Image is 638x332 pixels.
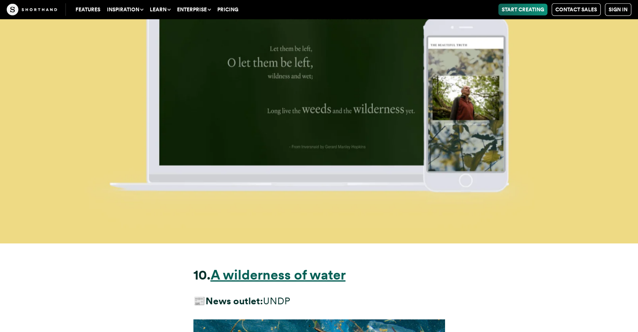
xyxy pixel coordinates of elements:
button: Inspiration [104,4,146,16]
a: Pricing [214,4,242,16]
img: The Craft [7,4,57,16]
a: Features [72,4,104,16]
a: Contact Sales [552,3,601,16]
a: Sign in [605,3,631,16]
strong: News outlet: [206,295,263,307]
button: Enterprise [174,4,214,16]
button: Learn [146,4,174,16]
a: A wilderness of water [211,267,346,283]
strong: 10. [193,267,211,283]
a: Start Creating [498,4,547,16]
p: 📰 UNDP [193,293,445,309]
